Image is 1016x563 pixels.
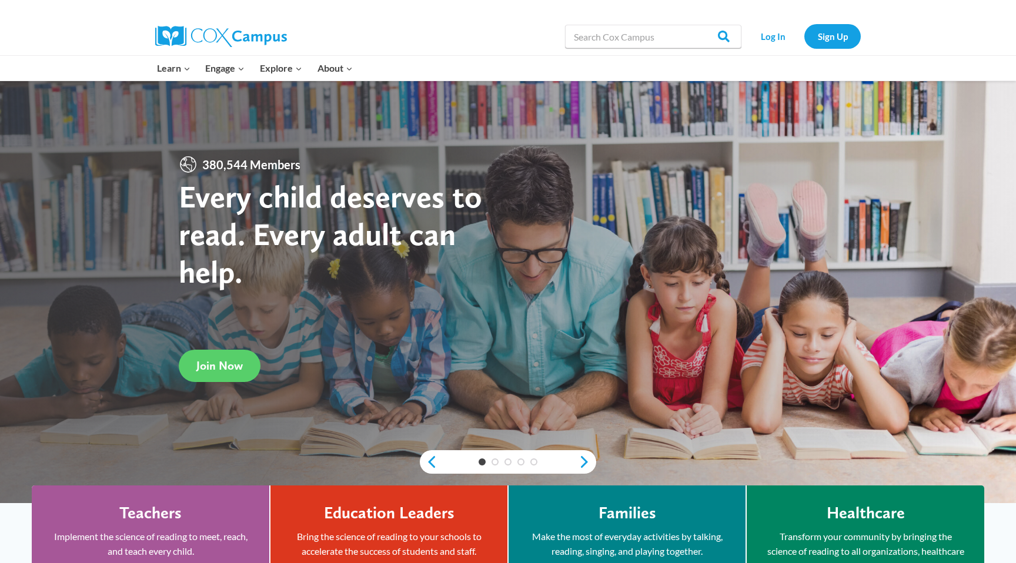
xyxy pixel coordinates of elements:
[599,503,656,523] h4: Families
[827,503,905,523] h4: Healthcare
[198,155,305,174] span: 380,544 Members
[804,24,861,48] a: Sign Up
[517,458,524,465] a: 4
[747,24,861,48] nav: Secondary Navigation
[420,450,596,474] div: content slider buttons
[324,503,454,523] h4: Education Leaders
[49,529,252,559] p: Implement the science of reading to meet, reach, and teach every child.
[119,503,182,523] h4: Teachers
[260,61,302,76] span: Explore
[492,458,499,465] a: 2
[196,358,243,373] span: Join Now
[317,61,353,76] span: About
[157,61,190,76] span: Learn
[155,26,287,47] img: Cox Campus
[288,529,490,559] p: Bring the science of reading to your schools to accelerate the success of students and staff.
[205,61,245,76] span: Engage
[565,25,741,48] input: Search Cox Campus
[579,455,596,469] a: next
[479,458,486,465] a: 1
[526,529,728,559] p: Make the most of everyday activities by talking, reading, singing, and playing together.
[530,458,537,465] a: 5
[179,177,482,290] strong: Every child deserves to read. Every adult can help.
[179,350,260,382] a: Join Now
[504,458,512,465] a: 3
[747,24,798,48] a: Log In
[149,56,360,81] nav: Primary Navigation
[420,455,437,469] a: previous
